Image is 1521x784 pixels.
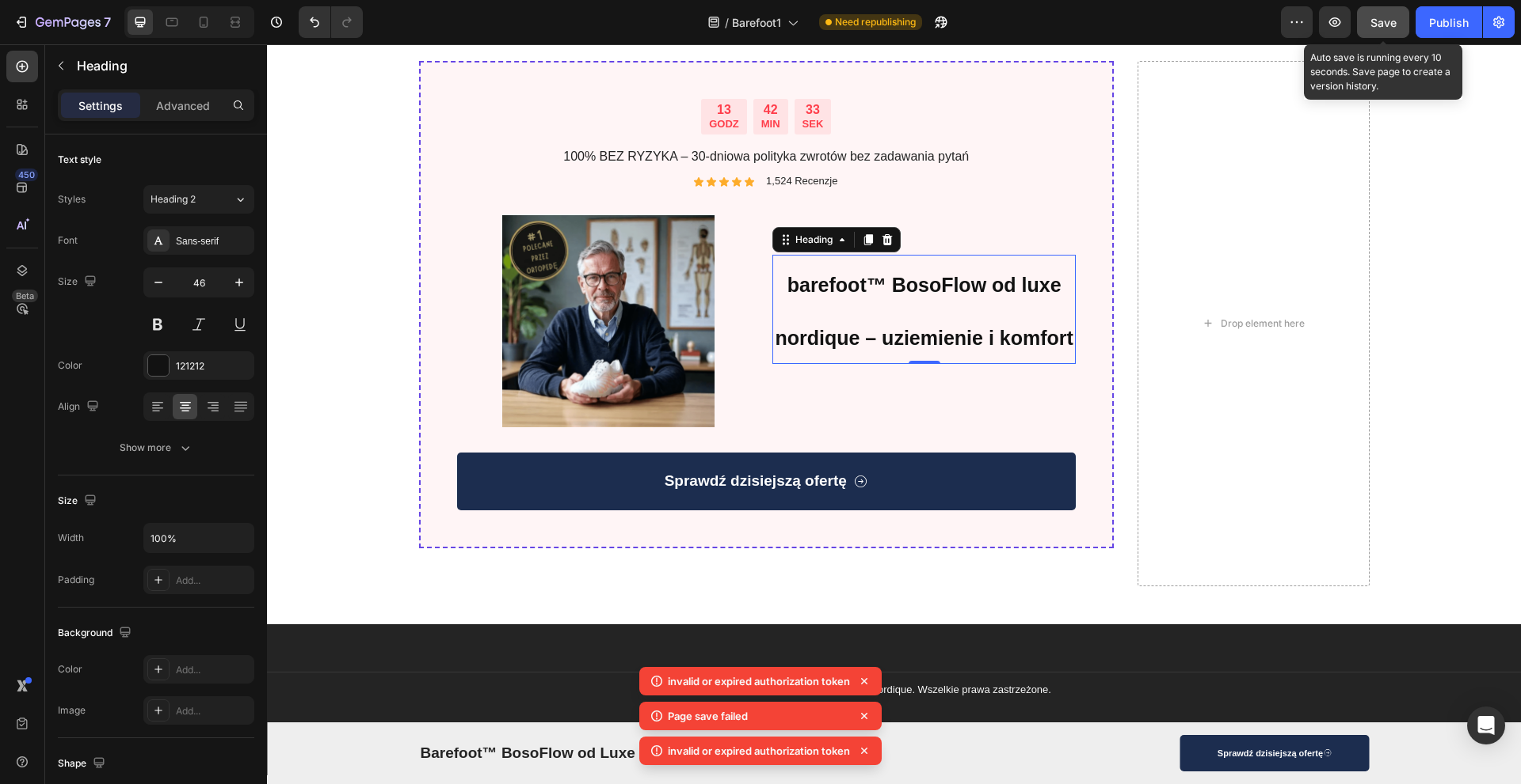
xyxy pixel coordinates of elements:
span: Need republishing [835,15,916,29]
div: Beta [12,290,38,302]
img: tab_domain_overview_orange.svg [43,92,55,104]
button: Show more [58,434,254,462]
div: Add... [176,704,250,718]
div: Size [58,271,100,293]
p: Settings [78,97,123,114]
input: Auto [144,524,253,552]
div: Background [58,623,135,644]
iframe: Design area [267,44,1521,784]
div: Open Intercom Messenger [1467,706,1505,744]
p: GODZ [442,74,472,87]
span: / [725,14,729,31]
div: Styles [58,192,86,206]
p: invalid or expired authorization token [668,673,850,689]
span: Barefoot1 [732,14,781,31]
p: MIN [494,74,513,87]
div: Color [58,662,82,676]
div: 450 [15,169,38,181]
div: Publish [1429,14,1469,31]
div: Font [58,233,78,248]
span: Save [1370,16,1397,29]
h2: Rich Text Editor. Editing area: main [505,210,809,320]
div: 42 [494,58,513,74]
div: Undo/Redo [299,6,363,38]
div: Align [58,396,102,418]
strong: barefoot™ BosoFlow od luxe nordique – uziemienie i komfort [508,229,806,305]
p: Sprawdź dzisiejszą ofertę [398,427,580,447]
div: Add... [176,574,250,588]
div: Shape [58,753,109,775]
p: Advanced [156,97,210,114]
a: Sprawdź dzisiejszą ofertę [913,691,1103,727]
p: invalid or expired authorization token [668,743,850,759]
div: Add... [176,663,250,677]
div: Keywords by Traffic [175,93,267,104]
p: 7 [104,13,111,32]
img: tab_keywords_by_traffic_grey.svg [158,92,170,104]
p: Heading [77,56,248,75]
img: logo_orange.svg [25,25,38,38]
p: Sprawdź dzisiejszą ofertę [951,703,1056,714]
p: 100% BEZ RYZYKA – 30-dniowa polityka zwrotów bez zadawania pytań [192,104,808,121]
div: 33 [536,58,557,74]
div: Padding [58,573,94,587]
div: Color [58,358,82,373]
div: v 4.0.25 [44,25,78,38]
p: SEK [536,74,557,87]
p: Page save failed [668,708,748,724]
div: Size [58,490,100,512]
div: Image [58,703,86,718]
div: 13 [442,58,472,74]
img: website_grey.svg [25,41,38,54]
div: Width [58,531,84,545]
button: Publish [1416,6,1482,38]
p: 1,524 Recenzje [499,131,570,144]
div: Drop element here [954,273,1038,286]
a: Sprawdź dzisiejszą ofertę [190,408,810,466]
span: Heading 2 [151,192,196,206]
button: 7 [6,6,118,38]
div: Text style [58,153,101,167]
div: Domain: [DOMAIN_NAME] [41,41,174,54]
button: Heading 2 [143,185,254,214]
div: Sans-serif [176,234,250,248]
button: Save [1357,6,1409,38]
div: Domain Overview [60,93,142,104]
div: Show more [120,440,193,456]
p: Prawa autorskie © 2024 Luxenordique. Wszelkie prawa zastrzeżone. [154,639,1101,653]
div: Heading [525,188,569,203]
img: gempages_580784193739424264-636fca0e-32a5-4a38-9ab4-46796a2071df.png [235,171,448,383]
div: 121212 [176,359,250,373]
